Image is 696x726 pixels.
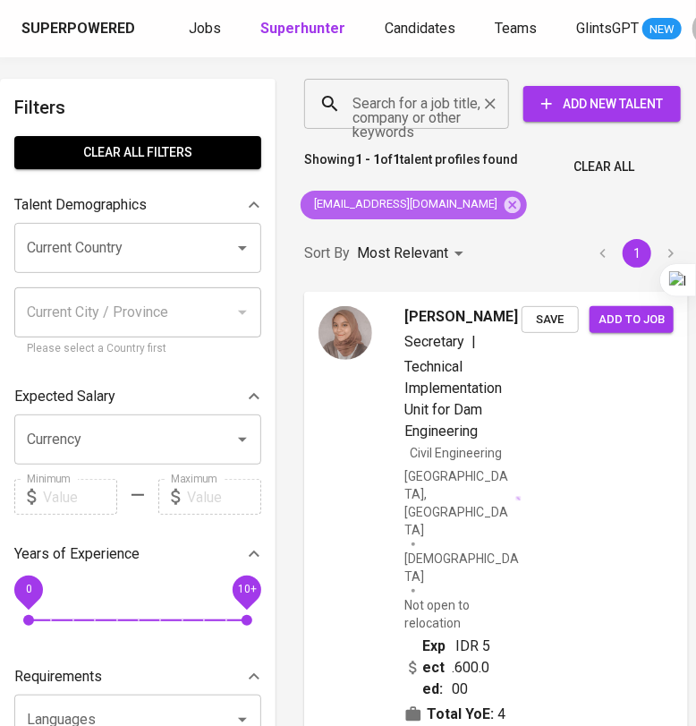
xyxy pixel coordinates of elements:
[530,310,570,330] span: Save
[422,636,452,700] b: Expected:
[304,150,518,184] p: Showing of talent profiles found
[566,150,641,184] button: Clear All
[304,243,350,264] p: Sort By
[187,479,261,515] input: Value
[29,141,247,164] span: Clear All filters
[590,306,674,334] button: Add to job
[14,187,261,223] div: Talent Demographics
[43,479,117,515] input: Value
[573,156,634,178] span: Clear All
[301,196,508,213] span: [EMAIL_ADDRESS][DOMAIN_NAME]
[14,194,147,216] p: Talent Demographics
[260,18,349,40] a: Superhunter
[25,584,31,596] span: 0
[14,659,261,695] div: Requirements
[14,379,261,414] div: Expected Salary
[495,20,537,37] span: Teams
[21,19,139,39] a: Superpowered
[642,21,682,38] span: NEW
[357,237,470,270] div: Most Relevant
[538,93,666,115] span: Add New Talent
[14,536,261,572] div: Years of Experience
[410,446,502,460] span: Civil Engineering
[515,496,522,502] img: magic_wand.svg
[576,20,639,37] span: GlintsGPT
[495,18,540,40] a: Teams
[189,18,225,40] a: Jobs
[230,427,255,452] button: Open
[623,239,651,268] button: page 1
[14,136,261,169] button: Clear All filters
[21,19,135,39] div: Superpowered
[404,636,493,700] div: IDR 5.600.000
[318,306,372,360] img: 51ca5c4a6324e0f1f320f40e2d585852.jpg
[404,333,464,350] span: Secretary
[14,666,102,688] p: Requirements
[598,310,665,330] span: Add to job
[393,152,400,167] b: 1
[27,340,249,358] p: Please select a Country first
[523,86,681,122] button: Add New Talent
[404,596,522,632] p: Not open to relocation
[189,20,221,37] span: Jobs
[427,704,494,725] b: Total YoE:
[404,467,522,539] div: [GEOGRAPHIC_DATA], [GEOGRAPHIC_DATA]
[385,18,459,40] a: Candidates
[237,584,256,596] span: 10+
[385,20,455,37] span: Candidates
[586,239,688,268] nav: pagination navigation
[260,20,345,37] b: Superhunter
[230,235,255,261] button: Open
[576,18,682,40] a: GlintsGPT NEW
[355,152,380,167] b: 1 - 1
[301,191,527,219] div: [EMAIL_ADDRESS][DOMAIN_NAME]
[14,386,115,407] p: Expected Salary
[522,306,579,334] button: Save
[357,243,448,264] p: Most Relevant
[404,550,522,585] span: [DEMOGRAPHIC_DATA]
[404,358,502,440] span: Technical Implementation Unit for Dam Engineering
[14,93,261,122] h6: Filters
[497,704,505,725] span: 4
[14,543,140,565] p: Years of Experience
[404,306,518,328] span: [PERSON_NAME]
[471,331,476,353] span: |
[478,91,503,116] button: Clear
